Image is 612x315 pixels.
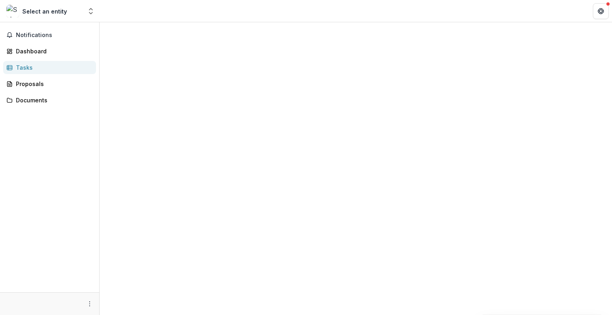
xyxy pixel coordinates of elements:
button: Get Help [593,3,609,19]
button: Notifications [3,29,96,41]
div: Tasks [16,63,90,72]
a: Dashboard [3,45,96,58]
img: Select an entity [6,5,19,18]
div: Documents [16,96,90,104]
div: Proposals [16,80,90,88]
button: More [85,299,94,309]
a: Tasks [3,61,96,74]
span: Notifications [16,32,93,39]
button: Open entity switcher [85,3,96,19]
div: Dashboard [16,47,90,55]
a: Proposals [3,77,96,90]
a: Documents [3,94,96,107]
div: Select an entity [22,7,67,16]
